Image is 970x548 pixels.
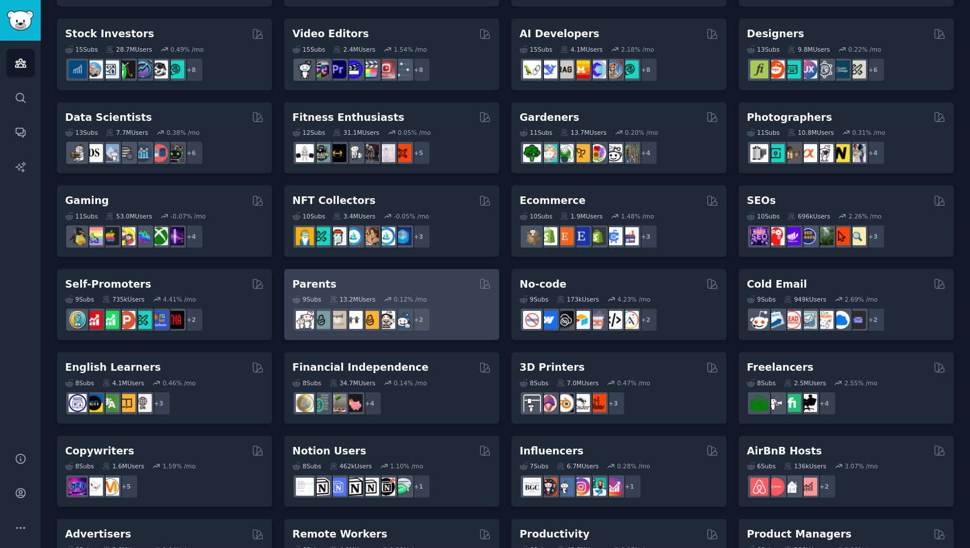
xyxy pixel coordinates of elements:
[557,379,599,387] div: 7.0M Users
[747,45,779,53] div: 13 Sub s
[163,462,196,470] div: 1.59 % /mo
[361,227,379,245] img: CryptoArt
[747,110,832,125] h2: Photographers
[345,311,363,329] img: toddlers
[747,444,822,459] h2: AirBnB Hosts
[312,60,330,78] img: editors
[588,311,606,329] img: nocodelowcode
[393,311,411,329] img: Parents
[65,110,152,125] h2: Data Scientists
[783,60,801,78] img: UI_Design
[520,527,589,542] h2: Productivity
[134,144,152,162] img: analytics
[106,128,148,137] div: 7.7M Users
[393,60,411,78] img: postproduction
[815,60,833,78] img: userexperience
[312,394,330,412] img: FinancialPlanning
[861,58,885,82] div: + 6
[523,394,541,412] img: 3Dprinting
[330,379,375,387] div: 34.7M Users
[588,60,606,78] img: OpenSourceAI
[604,60,622,78] img: llmops
[747,27,804,41] h2: Designers
[815,227,833,245] img: Local_SEO
[333,45,375,53] div: 2.4M Users
[406,58,431,82] div: + 8
[163,379,196,387] div: 0.46 % /mo
[163,295,196,303] div: 4.41 % /mo
[783,394,801,412] img: Fiverr
[296,60,314,78] img: gopro
[134,394,152,412] img: Learn_English
[767,60,785,78] img: logodesign
[398,128,431,137] div: 0.05 % /mo
[520,277,567,292] h2: No-code
[65,277,151,292] h2: Self-Promoters
[633,224,658,249] div: + 3
[361,144,379,162] img: fitness30plus
[345,478,363,496] img: NotionGeeks
[292,110,405,125] h2: Fitness Enthusiasts
[345,60,363,78] img: VideoEditors
[361,60,379,78] img: finalcutpro
[783,144,801,162] img: AnalogCommunity
[861,307,885,332] div: + 2
[604,227,622,245] img: ecommercemarketing
[292,295,321,303] div: 9 Sub s
[556,311,574,329] img: NoCodeSaaS
[852,128,885,137] div: 0.31 % /mo
[292,128,325,137] div: 12 Sub s
[292,212,325,220] div: 10 Sub s
[604,478,622,496] img: InstagramGrowthTips
[377,478,395,496] img: BestNotionTemplates
[85,478,103,496] img: KeepWriting
[560,212,603,220] div: 1.9M Users
[85,394,103,412] img: EnglishLearning
[328,60,346,78] img: premiere
[588,478,606,496] img: influencermarketing
[617,379,650,387] div: 0.47 % /mo
[101,311,119,329] img: selfpromotion
[520,194,586,208] h2: Ecommerce
[296,227,314,245] img: NFTExchange
[767,311,785,329] img: Emailmarketing
[292,27,369,41] h2: Video Editors
[333,212,375,220] div: 3.4M Users
[784,379,826,387] div: 2.5M Users
[345,144,363,162] img: weightroom
[65,360,161,375] h2: English Learners
[65,462,94,470] div: 8 Sub s
[861,141,885,165] div: + 4
[539,478,557,496] img: socialmedia
[523,311,541,329] img: nocode
[150,60,168,78] img: swingtrading
[520,128,552,137] div: 11 Sub s
[150,227,168,245] img: XboxGamers
[832,144,850,162] img: Nikon
[750,394,768,412] img: forhire
[848,60,866,78] img: UX_Design
[85,144,103,162] img: datascience
[377,60,395,78] img: Youtubevideo
[328,144,346,162] img: workout
[361,478,379,496] img: AskNotion
[101,144,119,162] img: statistics
[617,462,650,470] div: 0.28 % /mo
[312,227,330,245] img: NFTMarketplace
[832,311,850,329] img: B2BSaaS
[556,227,574,245] img: Etsy
[7,10,34,31] img: GummySearch logo
[377,144,395,162] img: physicaltherapy
[520,110,579,125] h2: Gardeners
[69,394,87,412] img: languagelearning
[747,360,814,375] h2: Freelancers
[621,311,639,329] img: Adalo
[69,60,87,78] img: dividends
[166,311,184,329] img: TestMyApp
[560,45,603,53] div: 4.1M Users
[747,295,776,303] div: 9 Sub s
[523,144,541,162] img: vegetablegardening
[330,462,372,470] div: 462k Users
[520,27,599,41] h2: AI Developers
[520,462,549,470] div: 7 Sub s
